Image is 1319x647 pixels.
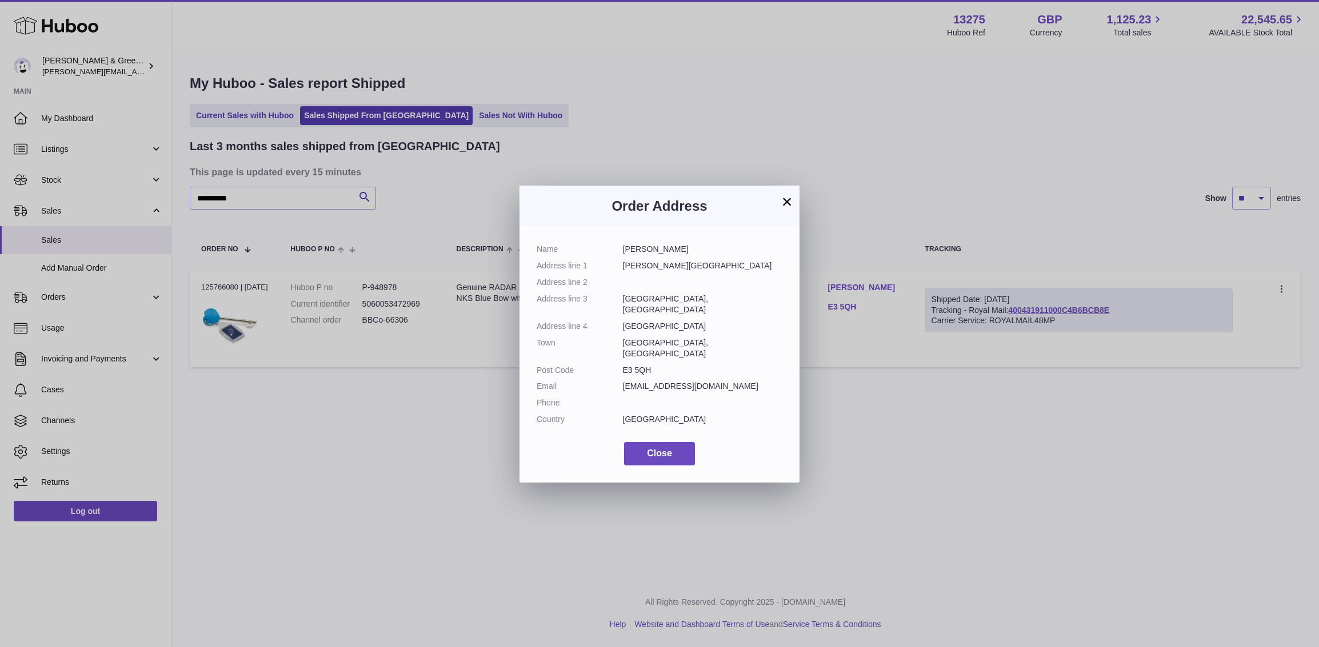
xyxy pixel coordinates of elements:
[647,448,672,458] span: Close
[537,414,623,425] dt: Country
[624,442,695,465] button: Close
[537,277,623,288] dt: Address line 2
[537,337,623,359] dt: Town
[780,195,794,208] button: ×
[623,337,783,359] dd: [GEOGRAPHIC_DATA], [GEOGRAPHIC_DATA]
[623,260,783,271] dd: [PERSON_NAME][GEOGRAPHIC_DATA]
[623,365,783,376] dd: E3 5QH
[537,260,623,271] dt: Address line 1
[623,244,783,255] dd: [PERSON_NAME]
[537,294,623,315] dt: Address line 3
[623,321,783,332] dd: [GEOGRAPHIC_DATA]
[537,197,782,215] h3: Order Address
[537,244,623,255] dt: Name
[537,397,623,408] dt: Phone
[623,414,783,425] dd: [GEOGRAPHIC_DATA]
[537,381,623,392] dt: Email
[537,321,623,332] dt: Address line 4
[537,365,623,376] dt: Post Code
[623,381,783,392] dd: [EMAIL_ADDRESS][DOMAIN_NAME]
[623,294,783,315] dd: [GEOGRAPHIC_DATA], [GEOGRAPHIC_DATA]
